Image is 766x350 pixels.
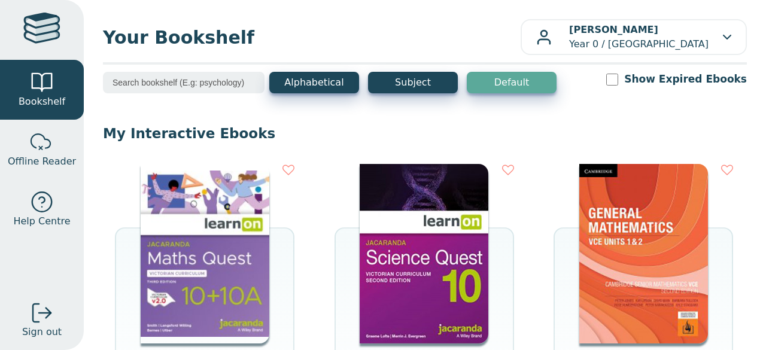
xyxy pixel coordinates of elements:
img: 98e9f931-67be-40f3-b733-112c3181ee3a.jpg [579,164,708,343]
button: [PERSON_NAME]Year 0 / [GEOGRAPHIC_DATA] [521,19,747,55]
b: [PERSON_NAME] [569,24,658,35]
span: Your Bookshelf [103,24,521,51]
p: Year 0 / [GEOGRAPHIC_DATA] [569,23,709,51]
span: Help Centre [13,214,70,229]
img: 1499aa3b-a4b8-4611-837d-1f2651393c4c.jpg [141,164,269,343]
input: Search bookshelf (E.g: psychology) [103,72,265,93]
label: Show Expired Ebooks [624,72,747,87]
span: Bookshelf [19,95,65,109]
button: Subject [368,72,458,93]
button: Alphabetical [269,72,359,93]
p: My Interactive Ebooks [103,124,747,142]
img: b7253847-5288-ea11-a992-0272d098c78b.jpg [360,164,488,343]
span: Sign out [22,325,62,339]
span: Offline Reader [8,154,76,169]
button: Default [467,72,557,93]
